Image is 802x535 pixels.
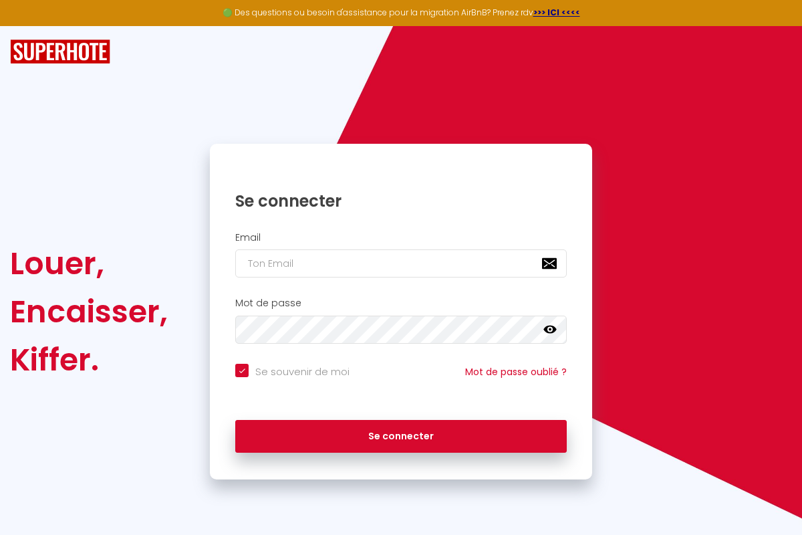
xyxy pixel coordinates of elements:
[235,420,567,453] button: Se connecter
[533,7,580,18] a: >>> ICI <<<<
[235,191,567,211] h1: Se connecter
[10,239,168,288] div: Louer,
[10,336,168,384] div: Kiffer.
[10,288,168,336] div: Encaisser,
[235,298,567,309] h2: Mot de passe
[235,249,567,278] input: Ton Email
[465,365,567,379] a: Mot de passe oublié ?
[235,232,567,243] h2: Email
[10,39,110,64] img: SuperHote logo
